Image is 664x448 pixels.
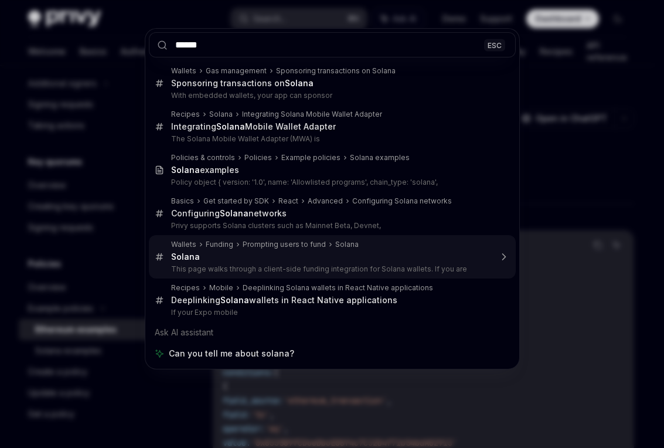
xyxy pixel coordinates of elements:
div: Mobile [209,283,233,293]
div: Sponsoring transactions on [171,78,314,89]
div: Ask AI assistant [149,322,516,343]
div: Advanced [308,196,343,206]
div: React [278,196,298,206]
div: Policies & controls [171,153,235,162]
div: Get started by SDK [203,196,269,206]
div: Prompting users to fund [243,240,326,249]
div: ESC [484,39,505,51]
div: Gas management [206,66,267,76]
p: This page walks through a client-side funding integration for Solana wallets. If you are [171,264,491,274]
b: Solana [171,165,200,175]
p: Privy supports Solana clusters such as Mainnet Beta, Devnet, [171,221,491,230]
div: Configuring Solana networks [352,196,452,206]
div: Integrating Mobile Wallet Adapter [171,121,336,132]
div: Wallets [171,66,196,76]
p: If your Expo mobile [171,308,491,317]
div: Wallets [171,240,196,249]
b: Solana [220,208,248,218]
b: Solana [171,252,200,262]
div: Basics [171,196,194,206]
div: Integrating Solana Mobile Wallet Adapter [242,110,382,119]
p: The Solana Mobile Wallet Adapter (MWA) is [171,134,491,144]
div: Configuring networks [171,208,287,219]
div: Funding [206,240,233,249]
div: Solana [335,240,359,249]
div: Solana [209,110,233,119]
div: Deeplinking wallets in React Native applications [171,295,397,306]
b: Solana [220,295,249,305]
p: Policy object { version: '1.0', name: 'Allowlisted programs', chain_type: 'solana', [171,178,491,187]
b: Solana [285,78,314,88]
div: Sponsoring transactions on Solana [276,66,396,76]
div: Solana examples [350,153,410,162]
p: With embedded wallets, your app can sponsor [171,91,491,100]
div: examples [171,165,239,175]
div: Example policies [281,153,340,162]
div: Recipes [171,110,200,119]
div: Policies [244,153,272,162]
b: Solana [216,121,245,131]
div: Deeplinking Solana wallets in React Native applications [243,283,433,293]
div: Recipes [171,283,200,293]
span: Can you tell me about solana? [169,348,294,359]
